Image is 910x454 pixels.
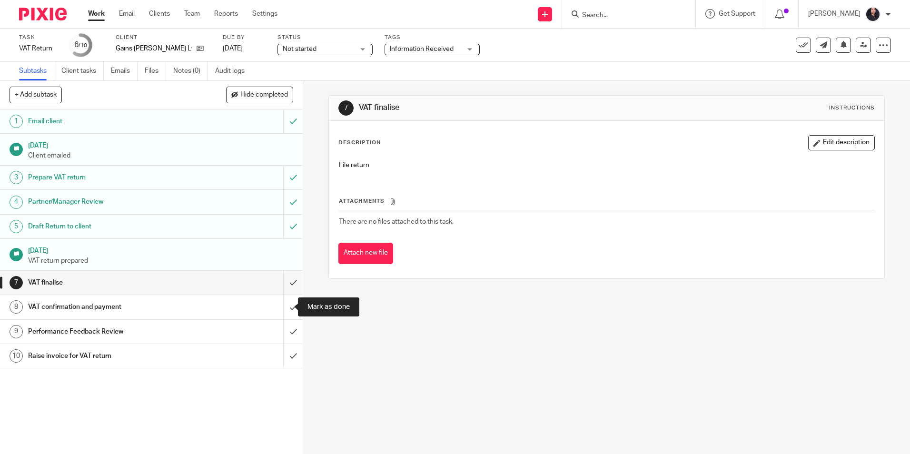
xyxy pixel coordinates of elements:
[283,46,317,52] span: Not started
[385,34,480,41] label: Tags
[28,325,192,339] h1: Performance Feedback Review
[338,139,381,147] p: Description
[173,62,208,80] a: Notes (0)
[119,9,135,19] a: Email
[223,34,266,41] label: Due by
[829,104,875,112] div: Instructions
[223,45,243,52] span: [DATE]
[28,151,294,160] p: Client emailed
[74,39,87,50] div: 6
[28,349,192,363] h1: Raise invoice for VAT return
[149,9,170,19] a: Clients
[28,276,192,290] h1: VAT finalise
[808,9,861,19] p: [PERSON_NAME]
[339,218,454,225] span: There are no files attached to this task.
[339,160,874,170] p: File return
[28,170,192,185] h1: Prepare VAT return
[184,9,200,19] a: Team
[28,219,192,234] h1: Draft Return to client
[10,171,23,184] div: 3
[719,10,755,17] span: Get Support
[28,114,192,128] h1: Email client
[19,34,57,41] label: Task
[28,138,294,150] h1: [DATE]
[145,62,166,80] a: Files
[19,62,54,80] a: Subtasks
[359,103,627,113] h1: VAT finalise
[116,44,192,53] p: Gains [PERSON_NAME] Ltd
[808,135,875,150] button: Edit description
[10,220,23,233] div: 5
[226,87,293,103] button: Hide completed
[10,349,23,363] div: 10
[111,62,138,80] a: Emails
[252,9,277,19] a: Settings
[19,8,67,20] img: Pixie
[116,34,211,41] label: Client
[61,62,104,80] a: Client tasks
[215,62,252,80] a: Audit logs
[10,300,23,314] div: 8
[10,87,62,103] button: + Add subtask
[28,256,294,266] p: VAT return prepared
[10,325,23,338] div: 9
[28,195,192,209] h1: Partner/Manager Review
[338,100,354,116] div: 7
[581,11,667,20] input: Search
[240,91,288,99] span: Hide completed
[865,7,880,22] img: MicrosoftTeams-image.jfif
[28,244,294,256] h1: [DATE]
[339,198,385,204] span: Attachments
[390,46,454,52] span: Information Received
[10,276,23,289] div: 7
[338,243,393,264] button: Attach new file
[214,9,238,19] a: Reports
[10,115,23,128] div: 1
[28,300,192,314] h1: VAT confirmation and payment
[88,9,105,19] a: Work
[19,44,57,53] div: VAT Return
[277,34,373,41] label: Status
[10,196,23,209] div: 4
[79,43,87,48] small: /10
